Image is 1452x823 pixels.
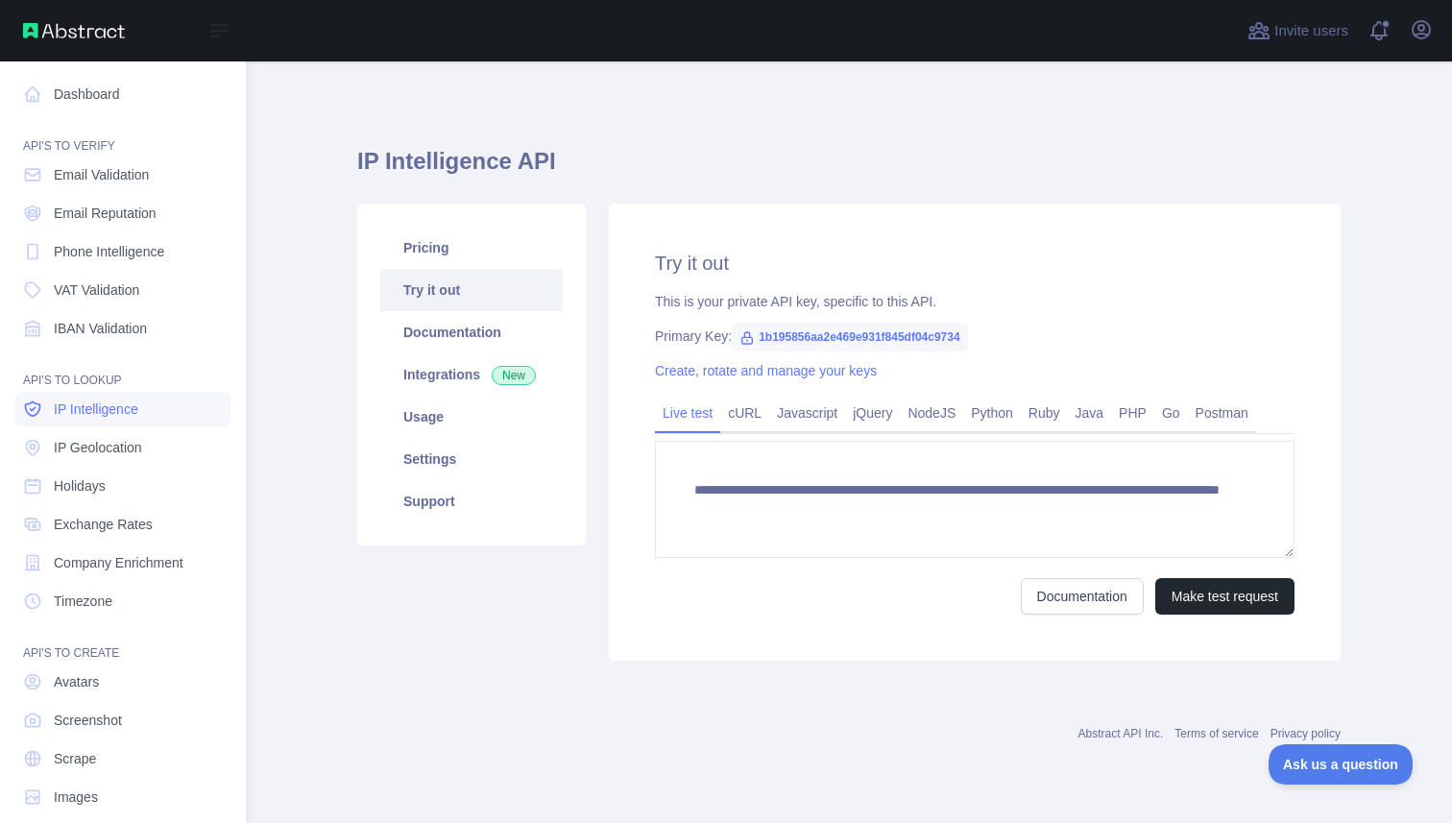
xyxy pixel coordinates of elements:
span: Email Reputation [54,204,157,223]
span: Phone Intelligence [54,242,164,261]
span: Company Enrichment [54,553,183,572]
a: Images [15,780,230,814]
h1: IP Intelligence API [357,146,1341,192]
a: Documentation [380,311,563,353]
a: Holidays [15,469,230,503]
a: Usage [380,396,563,438]
h2: Try it out [655,250,1295,277]
a: Privacy policy [1270,727,1341,740]
span: 1b195856aa2e469e931f845df04c9734 [732,323,968,351]
a: Create, rotate and manage your keys [655,363,877,378]
a: Support [380,480,563,522]
a: Timezone [15,584,230,618]
span: IP Geolocation [54,438,142,457]
a: Avatars [15,665,230,699]
button: Make test request [1155,578,1295,615]
div: This is your private API key, specific to this API. [655,292,1295,311]
span: VAT Validation [54,280,139,300]
span: Avatars [54,672,99,691]
iframe: Toggle Customer Support [1269,744,1414,785]
a: Postman [1188,398,1256,428]
span: Images [54,787,98,807]
button: Invite users [1244,15,1352,46]
span: Scrape [54,749,96,768]
a: Phone Intelligence [15,234,230,269]
img: Abstract API [23,23,125,38]
div: API'S TO VERIFY [15,115,230,154]
a: Ruby [1021,398,1068,428]
span: IBAN Validation [54,319,147,338]
span: Screenshot [54,711,122,730]
a: Email Reputation [15,196,230,230]
a: Documentation [1021,578,1144,615]
a: VAT Validation [15,273,230,307]
a: Screenshot [15,703,230,738]
a: Scrape [15,741,230,776]
a: Abstract API Inc. [1078,727,1164,740]
a: IBAN Validation [15,311,230,346]
a: Javascript [769,398,845,428]
span: Invite users [1274,20,1348,42]
span: IP Intelligence [54,399,138,419]
a: Exchange Rates [15,507,230,542]
div: API'S TO LOOKUP [15,350,230,388]
a: jQuery [845,398,900,428]
a: Dashboard [15,77,230,111]
a: Company Enrichment [15,545,230,580]
span: Exchange Rates [54,515,153,534]
a: Java [1068,398,1112,428]
div: Primary Key: [655,327,1295,346]
a: IP Geolocation [15,430,230,465]
a: Live test [655,398,720,428]
a: PHP [1111,398,1154,428]
span: New [492,366,536,385]
a: Pricing [380,227,563,269]
a: Python [963,398,1021,428]
a: Email Validation [15,157,230,192]
a: NodeJS [900,398,963,428]
a: Integrations New [380,353,563,396]
a: cURL [720,398,769,428]
div: API'S TO CREATE [15,622,230,661]
span: Holidays [54,476,106,496]
span: Email Validation [54,165,149,184]
span: Timezone [54,592,112,611]
a: Settings [380,438,563,480]
a: IP Intelligence [15,392,230,426]
a: Go [1154,398,1188,428]
a: Terms of service [1174,727,1258,740]
a: Try it out [380,269,563,311]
